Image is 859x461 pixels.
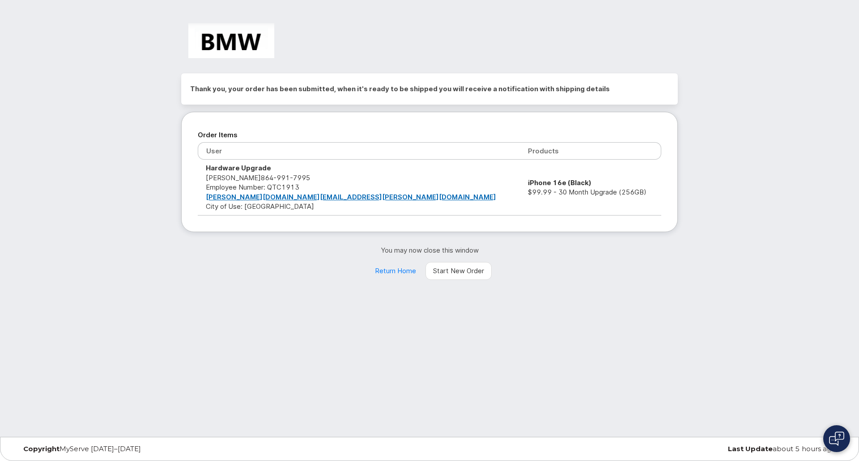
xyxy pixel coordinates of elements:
[23,444,60,453] strong: Copyright
[290,173,310,182] span: 7995
[198,160,520,215] td: [PERSON_NAME] City of Use: [GEOGRAPHIC_DATA]
[829,431,844,446] img: Open chat
[188,23,274,58] img: BMW Manufacturing Co LLC
[425,262,492,280] a: Start New Order
[367,262,424,280] a: Return Home
[181,245,678,255] p: You may now close this window
[198,142,520,160] th: User
[17,445,292,453] div: MyServe [DATE]–[DATE]
[273,173,290,182] span: 991
[528,178,591,187] strong: iPhone 16e (Black)
[206,164,271,172] strong: Hardware Upgrade
[728,444,773,453] strong: Last Update
[520,142,661,160] th: Products
[206,183,299,191] span: Employee Number: QTC1913
[567,445,842,453] div: about 5 hours ago
[198,128,661,142] h2: Order Items
[520,160,661,215] td: $99.99 - 30 Month Upgrade (256GB)
[190,82,669,96] h2: Thank you, your order has been submitted, when it's ready to be shipped you will receive a notifi...
[261,173,310,182] span: 864
[206,193,496,201] a: [PERSON_NAME][DOMAIN_NAME][EMAIL_ADDRESS][PERSON_NAME][DOMAIN_NAME]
